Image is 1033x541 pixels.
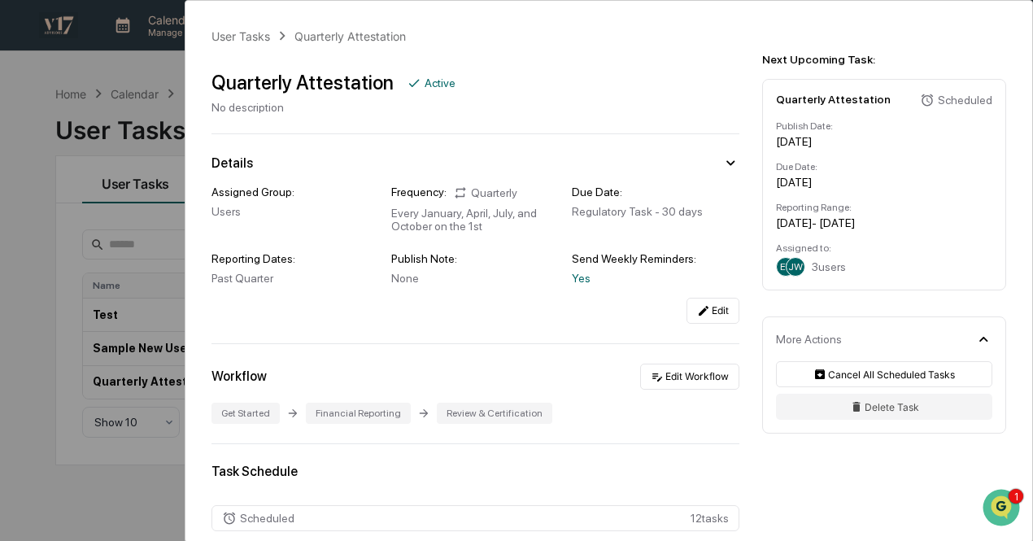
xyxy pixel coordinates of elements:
span: Attestations [134,346,202,362]
div: 🔎 [16,378,29,391]
div: Scheduled [938,94,992,107]
div: Next Upcoming Task: [762,53,1006,66]
div: Details [211,155,253,171]
button: Edit [686,298,739,324]
span: [PERSON_NAME] [50,234,132,247]
div: 12 task s [211,505,739,531]
a: Powered byPylon [115,402,197,415]
div: Due Date: [572,185,739,199]
div: [DATE] [776,176,992,189]
div: None [391,272,559,285]
div: Quarterly Attestation [294,29,406,43]
button: Delete Task [776,394,992,420]
a: 🖐️Preclearance [10,339,111,369]
div: Frequency: [391,185,447,200]
button: Start new chat [277,142,296,162]
span: [DATE] [144,278,177,291]
div: Reporting Dates: [211,252,379,265]
span: JW [788,261,803,273]
div: Past conversations [16,194,109,207]
img: 4531339965365_218c74b014194aa58b9b_72.jpg [34,137,63,167]
div: More Actions [776,333,842,346]
div: Users [211,205,379,218]
a: 🗄️Attestations [111,339,208,369]
span: • [135,278,141,291]
div: Send Weekly Reminders: [572,252,739,265]
div: Scheduled [240,512,294,525]
img: Jack Rasmussen [16,263,42,289]
div: Quarterly [453,185,517,200]
div: No description [211,101,455,114]
img: Mark Michael Astarita [16,219,42,245]
span: Pylon [162,403,197,415]
div: Quarterly Attestation [776,93,891,106]
span: Data Lookup [33,377,102,393]
div: We're available if you need us! [73,154,224,167]
div: Financial Reporting [306,403,411,424]
div: Reporting Range: [776,202,992,213]
div: 🖐️ [16,347,29,360]
span: [PERSON_NAME] [50,278,132,291]
span: [DATE] [144,234,177,247]
button: Edit Workflow [640,364,739,390]
iframe: Open customer support [981,487,1025,531]
div: [DATE] [776,135,992,148]
img: 1746055101610-c473b297-6a78-478c-a979-82029cc54cd1 [16,137,46,167]
span: 3 users [812,260,846,273]
div: [DATE] - [DATE] [776,216,992,229]
div: Yes [572,272,739,285]
a: 🔎Data Lookup [10,370,109,399]
div: Every January, April, July, and October on the 1st [391,207,559,233]
button: See all [252,190,296,210]
div: Quarterly Attestation [211,71,394,94]
div: Get Started [211,403,280,424]
div: Active [425,76,455,89]
div: Publish Note: [391,252,559,265]
div: 🗄️ [118,347,131,360]
div: Start new chat [73,137,267,154]
div: Task Schedule [211,464,739,479]
span: Preclearance [33,346,105,362]
div: Past Quarter [211,272,379,285]
div: Regulatory Task - 30 days [572,205,739,218]
div: Workflow [211,369,267,384]
div: Review & Certification [437,403,552,424]
button: Cancel All Scheduled Tasks [776,361,992,387]
span: ET [780,261,791,273]
img: 1746055101610-c473b297-6a78-478c-a979-82029cc54cd1 [33,235,46,248]
img: 1746055101610-c473b297-6a78-478c-a979-82029cc54cd1 [33,279,46,292]
div: User Tasks [211,29,270,43]
p: How can we help? [16,47,296,73]
span: • [135,234,141,247]
div: Due Date: [776,161,992,172]
div: Assigned to: [776,242,992,254]
div: Assigned Group: [211,185,379,199]
div: Publish Date: [776,120,992,132]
